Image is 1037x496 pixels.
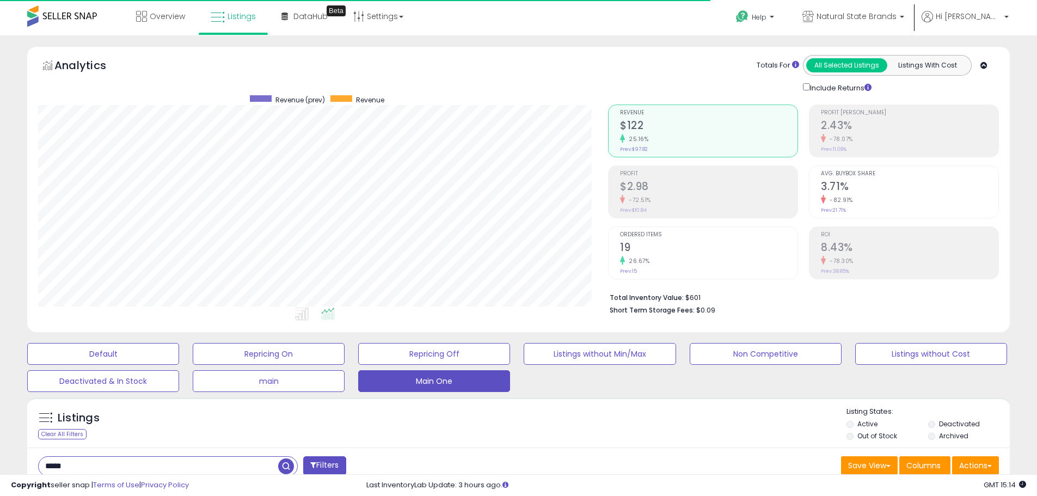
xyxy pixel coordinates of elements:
[821,119,998,134] h2: 2.43%
[620,232,797,238] span: Ordered Items
[690,343,842,365] button: Non Competitive
[752,13,766,22] span: Help
[735,10,749,23] i: Get Help
[821,146,846,152] small: Prev: 11.08%
[610,293,684,302] b: Total Inventory Value:
[54,58,127,76] h5: Analytics
[826,196,853,204] small: -82.91%
[38,429,87,439] div: Clear All Filters
[610,290,991,303] li: $601
[826,257,854,265] small: -78.30%
[93,480,139,490] a: Terms of Use
[696,305,715,315] span: $0.09
[193,343,345,365] button: Repricing On
[899,456,950,475] button: Columns
[821,171,998,177] span: Avg. Buybox Share
[141,480,189,490] a: Privacy Policy
[846,407,1010,417] p: Listing States:
[193,370,345,392] button: main
[906,460,941,471] span: Columns
[620,146,648,152] small: Prev: $97.82
[620,207,647,213] small: Prev: $10.84
[826,135,853,143] small: -78.07%
[857,419,878,428] label: Active
[620,110,797,116] span: Revenue
[150,11,185,22] span: Overview
[356,95,384,105] span: Revenue
[821,232,998,238] span: ROI
[817,11,897,22] span: Natural State Brands
[855,343,1007,365] button: Listings without Cost
[524,343,676,365] button: Listings without Min/Max
[821,110,998,116] span: Profit [PERSON_NAME]
[620,180,797,195] h2: $2.98
[366,480,1026,491] div: Last InventoryLab Update: 3 hours ago.
[293,11,328,22] span: DataHub
[841,456,898,475] button: Save View
[27,370,179,392] button: Deactivated & In Stock
[27,343,179,365] button: Default
[939,431,968,440] label: Archived
[727,2,785,35] a: Help
[11,480,189,491] div: seller snap | |
[795,81,885,94] div: Include Returns
[11,480,51,490] strong: Copyright
[625,135,648,143] small: 25.16%
[984,480,1026,490] span: 2025-09-11 15:14 GMT
[358,370,510,392] button: Main One
[228,11,256,22] span: Listings
[887,58,968,72] button: Listings With Cost
[952,456,999,475] button: Actions
[857,431,897,440] label: Out of Stock
[936,11,1001,22] span: Hi [PERSON_NAME]
[275,95,325,105] span: Revenue (prev)
[821,180,998,195] h2: 3.71%
[821,268,849,274] small: Prev: 38.85%
[327,5,346,16] div: Tooltip anchor
[625,257,649,265] small: 26.67%
[922,11,1009,35] a: Hi [PERSON_NAME]
[806,58,887,72] button: All Selected Listings
[610,305,695,315] b: Short Term Storage Fees:
[620,268,637,274] small: Prev: 15
[757,60,799,71] div: Totals For
[620,119,797,134] h2: $122
[821,241,998,256] h2: 8.43%
[620,171,797,177] span: Profit
[358,343,510,365] button: Repricing Off
[625,196,651,204] small: -72.51%
[821,207,846,213] small: Prev: 21.71%
[58,411,100,426] h5: Listings
[303,456,346,475] button: Filters
[939,419,980,428] label: Deactivated
[620,241,797,256] h2: 19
